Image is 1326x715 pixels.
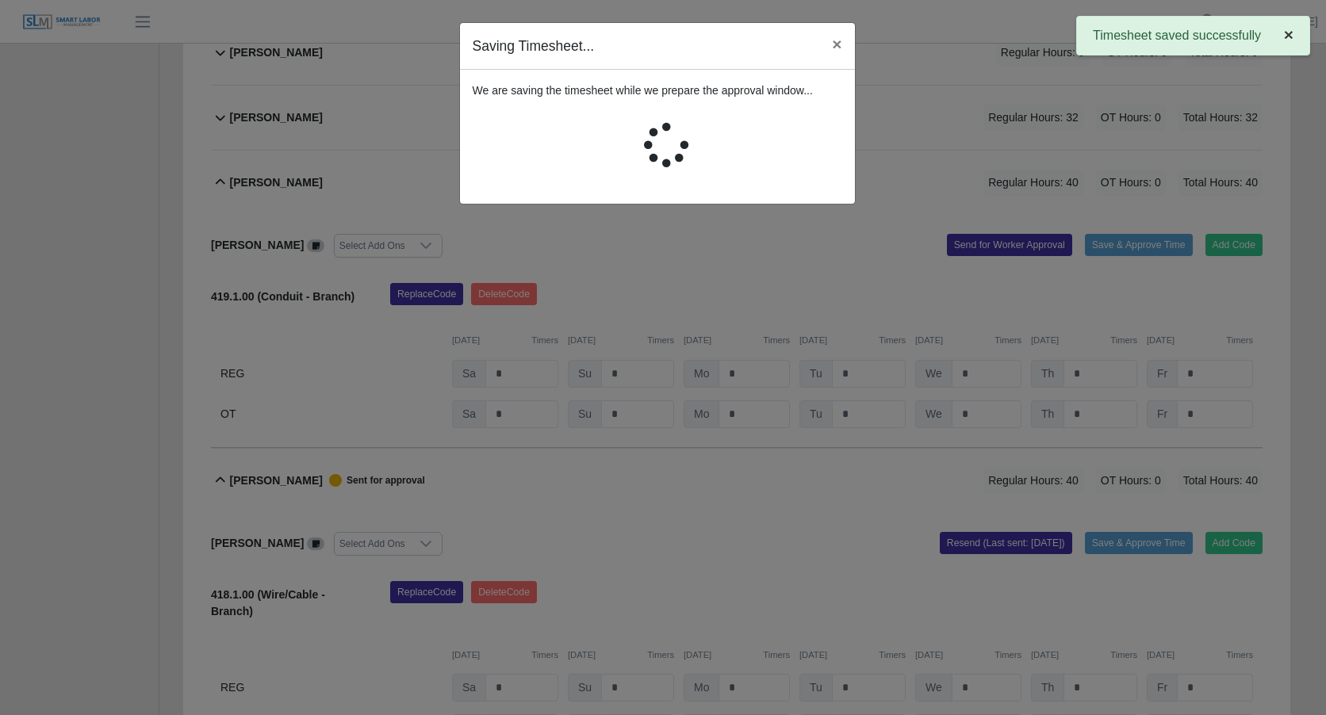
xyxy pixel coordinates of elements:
div: Timesheet saved successfully [1076,16,1310,55]
div: We are saving the timesheet while we prepare the approval window... [460,70,855,204]
span: × [1284,25,1293,44]
button: Close [819,23,854,65]
h5: Saving Timesheet... [473,36,595,56]
span: × [832,35,841,53]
